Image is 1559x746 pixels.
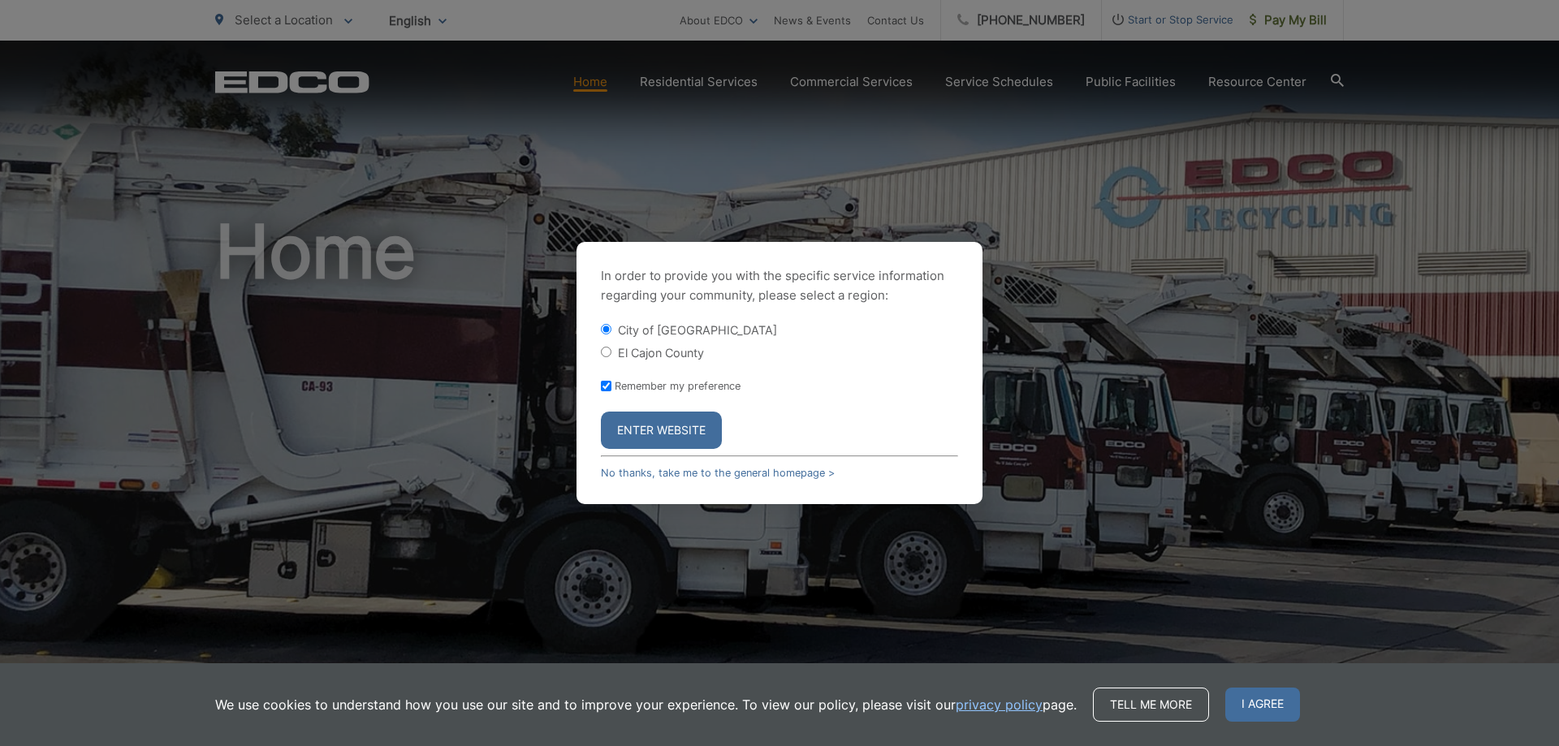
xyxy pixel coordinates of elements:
label: El Cajon County [618,346,704,360]
button: Enter Website [601,412,722,449]
p: We use cookies to understand how you use our site and to improve your experience. To view our pol... [215,695,1077,714]
p: In order to provide you with the specific service information regarding your community, please se... [601,266,958,305]
a: privacy policy [956,695,1043,714]
span: I agree [1225,688,1300,722]
a: Tell me more [1093,688,1209,722]
a: No thanks, take me to the general homepage > [601,467,835,479]
label: Remember my preference [615,380,741,392]
label: City of [GEOGRAPHIC_DATA] [618,323,777,337]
